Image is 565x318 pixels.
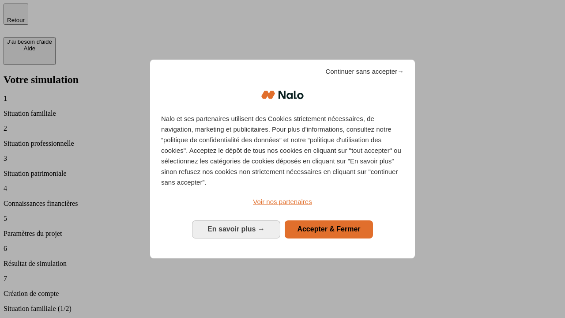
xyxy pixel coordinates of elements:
span: En savoir plus → [207,225,265,233]
span: Accepter & Fermer [297,225,360,233]
button: En savoir plus: Configurer vos consentements [192,220,280,238]
span: Continuer sans accepter→ [325,66,404,77]
span: Voir nos partenaires [253,198,312,205]
div: Bienvenue chez Nalo Gestion du consentement [150,60,415,258]
p: Nalo et ses partenaires utilisent des Cookies strictement nécessaires, de navigation, marketing e... [161,114,404,188]
img: Logo [261,82,304,108]
button: Accepter & Fermer: Accepter notre traitement des données et fermer [285,220,373,238]
a: Voir nos partenaires [161,197,404,207]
